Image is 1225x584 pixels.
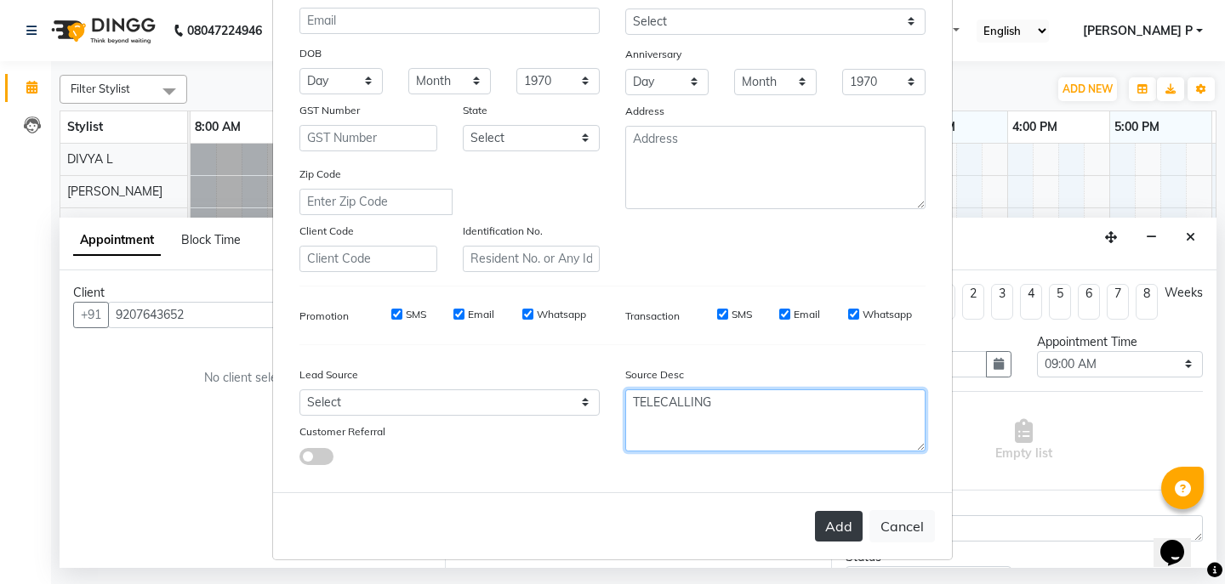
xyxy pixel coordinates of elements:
label: Source Desc [625,367,684,383]
input: Client Code [299,246,437,272]
label: Email [468,307,494,322]
label: SMS [406,307,426,322]
label: Zip Code [299,167,341,182]
input: GST Number [299,125,437,151]
button: Add [815,511,863,541]
label: Transaction [625,309,680,324]
label: Promotion [299,309,349,324]
label: State [463,103,487,118]
label: Client Code [299,224,354,239]
label: GST Number [299,103,360,118]
button: Cancel [869,510,935,542]
label: Anniversary [625,47,681,62]
label: SMS [732,307,752,322]
label: Lead Source [299,367,358,383]
label: Address [625,104,664,119]
label: Whatsapp [863,307,912,322]
label: DOB [299,46,322,61]
input: Resident No. or Any Id [463,246,601,272]
label: Identification No. [463,224,543,239]
input: Email [299,8,600,34]
input: Enter Zip Code [299,189,453,215]
label: Customer Referral [299,424,385,439]
label: Email [794,307,820,322]
label: Whatsapp [537,307,586,322]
